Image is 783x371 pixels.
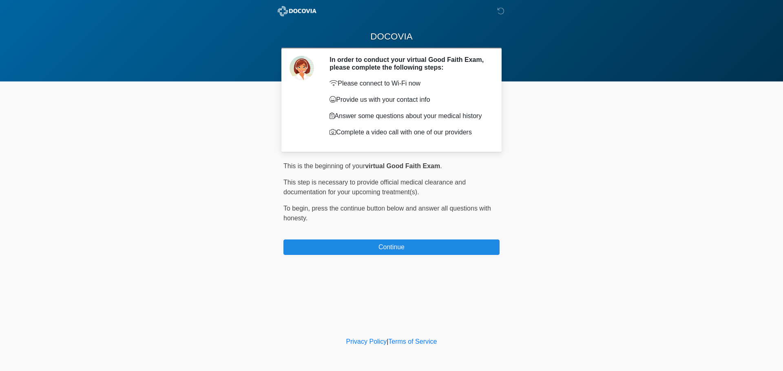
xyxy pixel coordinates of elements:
[388,338,437,345] a: Terms of Service
[330,56,487,71] h2: In order to conduct your virtual Good Faith Exam, please complete the following steps:
[330,95,487,105] p: Provide us with your contact info
[283,205,312,212] span: To begin,
[283,205,491,222] span: press the continue button below and answer all questions with honesty.
[275,6,319,16] img: ABC Med Spa- GFEase Logo
[440,162,442,169] span: .
[346,338,387,345] a: Privacy Policy
[365,162,440,169] strong: virtual Good Faith Exam
[330,111,487,121] p: Answer some questions about your medical history
[283,179,466,195] span: This step is necessary to provide official medical clearance and documentation for your upcoming ...
[387,338,388,345] a: |
[277,29,506,44] h1: DOCOVIA
[283,239,500,255] button: Continue
[283,162,365,169] span: This is the beginning of your
[330,127,487,137] p: Complete a video call with one of our providers
[290,56,314,80] img: Agent Avatar
[330,79,487,88] p: Please connect to Wi-Fi now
